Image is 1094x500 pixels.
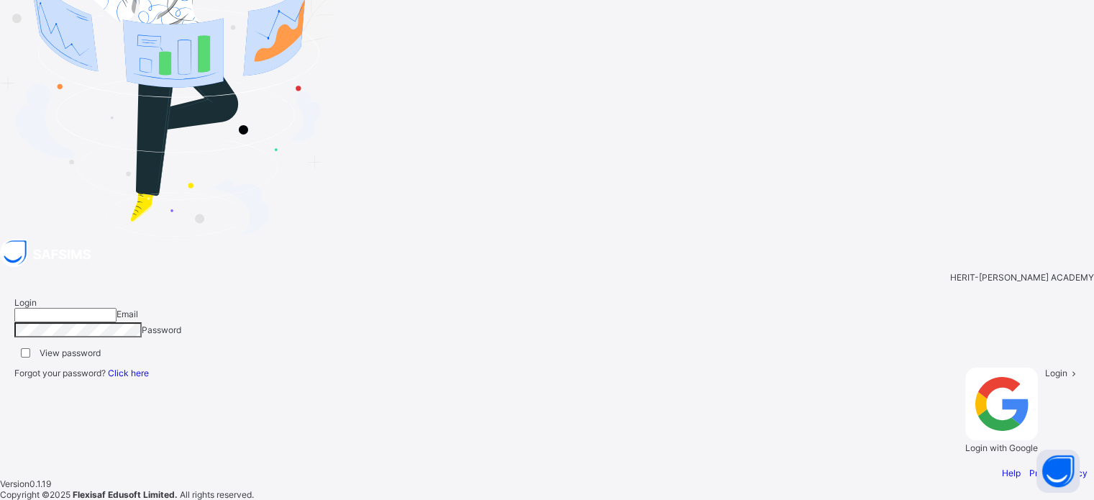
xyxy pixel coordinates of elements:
[965,368,1038,440] img: google.396cfc9801f0270233282035f929180a.svg
[108,368,149,378] a: Click here
[73,489,178,500] strong: Flexisaf Edusoft Limited.
[950,272,1094,283] span: HERIT-[PERSON_NAME] ACADEMY
[117,309,138,319] span: Email
[14,368,149,378] span: Forgot your password?
[142,324,181,335] span: Password
[40,347,101,358] label: View password
[1045,368,1067,378] span: Login
[1036,450,1080,493] button: Open asap
[14,297,37,308] span: Login
[1029,468,1088,478] a: Privacy Policy
[965,442,1038,453] span: Login with Google
[1002,468,1021,478] a: Help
